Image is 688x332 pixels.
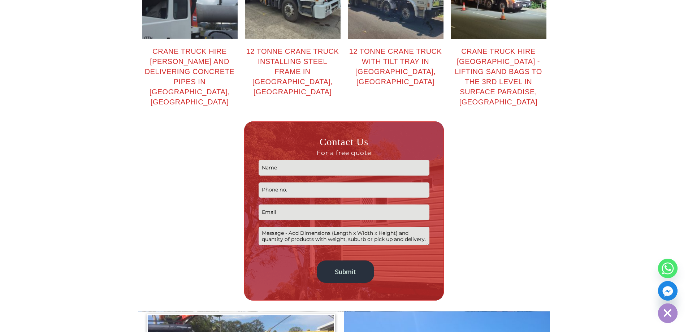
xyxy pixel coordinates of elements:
input: Name [259,160,429,176]
div: 12 tonne crane truck installing steel frame in [GEOGRAPHIC_DATA], [GEOGRAPHIC_DATA] [245,46,341,97]
div: Crane truck hire [GEOGRAPHIC_DATA] - lifting sand bags to the 3rd level in Surface Paradise, [GEO... [451,46,546,107]
input: Email [259,204,429,220]
h3: Contact Us [259,135,429,156]
input: Submit [317,260,374,283]
span: For a free quote [259,149,429,157]
div: Crane truck hire [PERSON_NAME] and delivering concrete pipes in [GEOGRAPHIC_DATA], [GEOGRAPHIC_DATA] [142,46,238,107]
input: Phone no. [259,182,429,198]
div: 12 tonne crane truck with tilt tray in [GEOGRAPHIC_DATA], [GEOGRAPHIC_DATA] [348,46,443,87]
form: Contact form [259,135,429,286]
a: Facebook_Messenger [658,281,678,301]
a: Whatsapp [658,259,678,278]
